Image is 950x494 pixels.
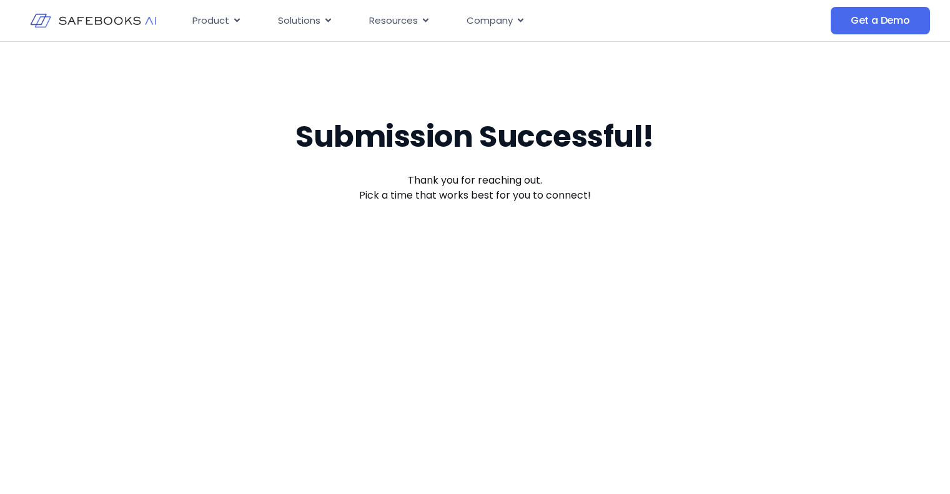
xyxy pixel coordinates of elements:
[182,9,723,33] div: Menu Toggle
[182,9,723,33] nav: Menu
[278,14,320,28] span: Solutions
[359,173,591,203] p: Thank you for reaching out. Pick a time that works best for you to connect!
[369,14,418,28] span: Resources
[295,119,654,154] h2: Submission Successful!
[192,14,229,28] span: Product
[851,14,910,27] span: Get a Demo
[467,14,513,28] span: Company
[831,7,930,34] a: Get a Demo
